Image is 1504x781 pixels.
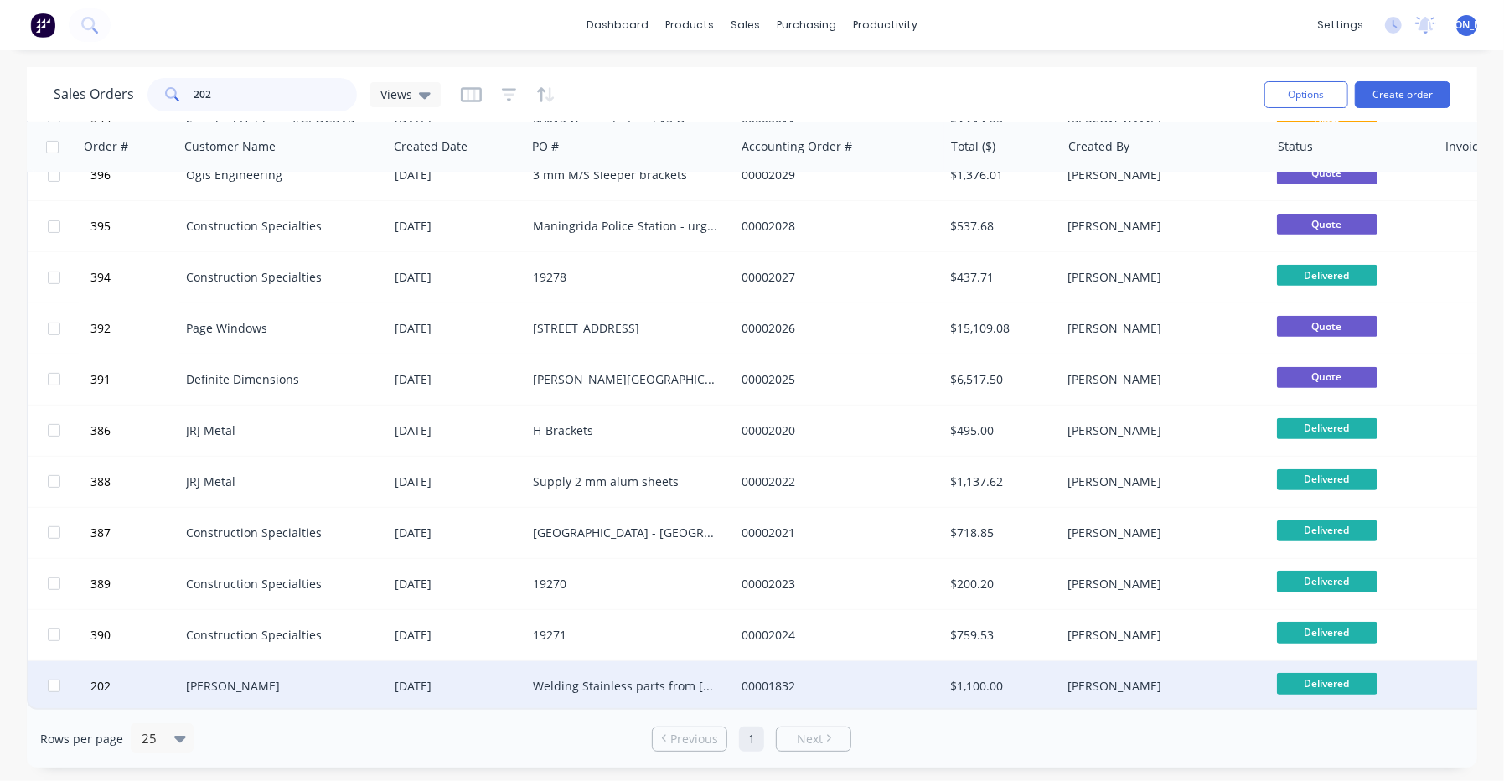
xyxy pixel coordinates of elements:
div: [DATE] [395,576,519,592]
div: 00002026 [742,320,928,337]
button: 391 [85,354,186,405]
div: $718.85 [951,525,1049,541]
a: dashboard [578,13,657,38]
div: [DATE] [395,269,519,286]
a: Page 1 is your current page [739,727,764,752]
span: Quote [1277,316,1377,337]
span: Delivered [1277,622,1377,643]
div: Welding Stainless parts from [GEOGRAPHIC_DATA] [533,678,719,695]
div: H-Brackets [533,422,719,439]
div: Total ($) [951,138,995,155]
span: Delivered [1277,520,1377,541]
button: 390 [85,610,186,660]
span: 390 [90,627,111,644]
div: Ogis Engineering [186,167,372,184]
button: 392 [85,303,186,354]
h1: Sales Orders [54,86,134,102]
div: $437.71 [951,269,1049,286]
div: Construction Specialties [186,525,372,541]
button: 388 [85,457,186,507]
div: $1,137.62 [951,473,1049,490]
button: 386 [85,406,186,456]
button: Options [1264,81,1348,108]
div: JRJ Metal [186,422,372,439]
div: [DATE] [395,371,519,388]
div: 00002020 [742,422,928,439]
div: $6,517.50 [951,371,1049,388]
div: [DATE] [395,678,519,695]
span: 386 [90,422,111,439]
div: [DATE] [395,167,519,184]
div: [PERSON_NAME] [1067,269,1253,286]
span: 391 [90,371,111,388]
div: [PERSON_NAME] [1067,422,1253,439]
div: [PERSON_NAME] [1067,576,1253,592]
div: $1,376.01 [951,167,1049,184]
span: Previous [670,731,718,747]
span: Rows per page [40,731,123,747]
div: [DATE] [395,218,519,235]
div: [PERSON_NAME] [1067,371,1253,388]
span: Delivered [1277,469,1377,490]
div: [PERSON_NAME] [1067,320,1253,337]
div: 00002027 [742,269,928,286]
div: Supply 2 mm alum sheets [533,473,719,490]
img: Factory [30,13,55,38]
span: 387 [90,525,111,541]
div: [PERSON_NAME] [1067,678,1253,695]
div: 00002024 [742,627,928,644]
span: Delivered [1277,673,1377,694]
div: productivity [845,13,926,38]
div: $495.00 [951,422,1049,439]
div: 19271 [533,627,719,644]
div: [STREET_ADDRESS] [533,320,719,337]
div: 19278 [533,269,719,286]
div: Created By [1068,138,1129,155]
span: 389 [90,576,111,592]
div: [PERSON_NAME][GEOGRAPHIC_DATA] [533,371,719,388]
div: products [657,13,722,38]
a: Next page [777,731,850,747]
span: 392 [90,320,111,337]
div: $1,100.00 [951,678,1049,695]
div: JRJ Metal [186,473,372,490]
div: $537.68 [951,218,1049,235]
div: $15,109.08 [951,320,1049,337]
span: Delivered [1277,571,1377,592]
div: [GEOGRAPHIC_DATA] - [GEOGRAPHIC_DATA] [533,525,719,541]
div: Accounting Order # [742,138,852,155]
span: 396 [90,167,111,184]
input: Search... [194,78,358,111]
div: Status [1278,138,1313,155]
div: [DATE] [395,525,519,541]
div: 00002021 [742,525,928,541]
div: 00002028 [742,218,928,235]
div: Created Date [394,138,468,155]
button: 396 [85,150,186,200]
span: 394 [90,269,111,286]
div: 00002025 [742,371,928,388]
div: PO # [532,138,559,155]
div: Construction Specialties [186,269,372,286]
div: [DATE] [395,627,519,644]
div: 19270 [533,576,719,592]
span: 202 [90,678,111,695]
div: 00001832 [742,678,928,695]
ul: Pagination [645,727,858,752]
a: Previous page [653,731,726,747]
div: [DATE] [395,422,519,439]
div: [DATE] [395,473,519,490]
div: Definite Dimensions [186,371,372,388]
button: 395 [85,201,186,251]
div: Construction Specialties [186,218,372,235]
button: 394 [85,252,186,303]
button: 389 [85,559,186,609]
div: [PERSON_NAME] [186,678,372,695]
span: 388 [90,473,111,490]
div: $759.53 [951,627,1049,644]
div: Construction Specialties [186,627,372,644]
span: Quote [1277,214,1377,235]
span: Delivered [1277,265,1377,286]
div: Maningrida Police Station - urgent [533,218,719,235]
div: [PERSON_NAME] [1067,525,1253,541]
